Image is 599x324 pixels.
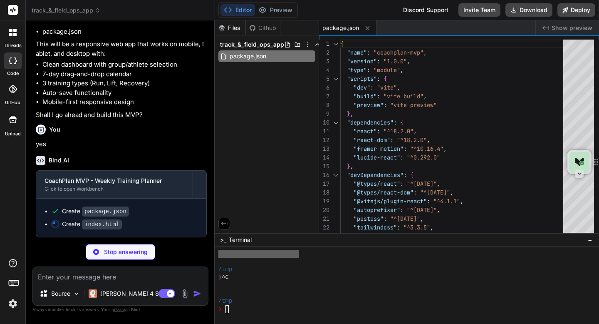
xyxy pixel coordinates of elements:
span: { [384,75,387,82]
span: , [413,127,417,135]
span: "vite preview" [390,101,437,109]
span: , [407,57,410,65]
span: , [450,189,453,196]
button: Editor [220,4,255,16]
p: Always double-check its answers. Your in Bind [32,306,208,314]
span: : [403,145,407,152]
img: Pick Models [73,290,80,297]
span: "postcss" [354,215,384,222]
span: "^4.1.1" [433,197,460,205]
div: 7 [319,92,329,101]
div: 4 [319,66,329,75]
h6: You [49,125,60,134]
span: , [350,162,354,170]
span: , [460,197,463,205]
div: Discord Support [398,3,453,17]
span: , [430,224,433,231]
span: : [397,224,400,231]
span: : [403,171,407,179]
span: "vite" [354,232,374,240]
span: "build" [354,92,377,100]
p: This will be a responsive web app that works on mobile, tablet, and desktop with: [36,40,207,58]
div: 22 [319,223,329,232]
span: "^10.16.4" [410,145,443,152]
code: index.html [82,219,122,229]
div: 6 [319,83,329,92]
span: "^[DATE]" [420,189,450,196]
button: Preview [255,4,296,16]
span: Terminal [229,236,252,244]
span: , [443,145,447,152]
span: "tailwindcss" [354,224,397,231]
span: "^18.2.0" [397,136,427,144]
span: "^[DATE]" [407,180,437,187]
div: 23 [319,232,329,241]
span: : [377,75,380,82]
span: "dev" [354,84,370,91]
div: 17 [319,179,329,188]
span: "type" [347,66,367,74]
span: "1.0.0" [384,57,407,65]
span: : [390,136,394,144]
span: : [394,119,397,126]
span: { [340,40,344,47]
button: − [586,233,594,247]
h6: Bind AI [49,156,69,164]
div: Create [62,220,122,229]
span: − [588,236,592,244]
span: "^[DATE]" [390,215,420,222]
li: Mobile-first responsive design [42,97,207,107]
div: 3 [319,57,329,66]
span: "coachplan-mvp" [374,49,423,56]
span: "^18.2.0" [384,127,413,135]
div: 11 [319,127,329,136]
button: CoachPlan MVP - Weekly Training PlannerClick to open Workbench [36,171,193,198]
span: jsh: spawn npm ENOENT [218,250,292,258]
span: Show preview [552,24,592,32]
span: , [437,206,440,214]
span: , [400,66,403,74]
span: ❯ [218,274,222,282]
span: /tmp [218,266,233,274]
li: package.json [42,27,207,37]
span: : [377,57,380,65]
img: settings [6,297,20,311]
span: : [413,189,417,196]
span: { [400,119,403,126]
div: Files [215,24,245,32]
li: Clean dashboard with group/athlete selection [42,60,207,70]
div: 12 [319,136,329,145]
img: Claude 4 Sonnet [89,289,97,298]
div: 14 [319,153,329,162]
span: : [400,206,403,214]
label: Upload [5,130,21,137]
span: : [384,101,387,109]
span: "@types/react" [354,180,400,187]
div: Click to collapse the range. [330,118,341,127]
span: : [367,49,370,56]
span: : [370,84,374,91]
p: [PERSON_NAME] 4 S.. [100,289,162,298]
span: : [427,197,430,205]
p: Shall I go ahead and build this MVP? [36,110,207,120]
div: Click to collapse the range. [330,40,341,48]
p: yes [36,140,207,149]
label: code [7,70,19,77]
div: 8 [319,101,329,110]
span: "@types/react-dom" [354,189,413,196]
span: } [347,162,350,170]
span: "vite" [377,84,397,91]
span: , [437,180,440,187]
span: "@vitejs/plugin-react" [354,197,427,205]
span: "autoprefixer" [354,206,400,214]
span: "version" [347,57,377,65]
span: : [384,215,387,222]
span: , [350,110,354,117]
span: /tmp [218,297,233,305]
span: "framer-motion" [354,145,403,152]
div: 5 [319,75,329,83]
div: 20 [319,206,329,214]
div: Click to open Workbench [45,186,184,192]
span: "^3.3.5" [403,224,430,231]
span: "react" [354,127,377,135]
